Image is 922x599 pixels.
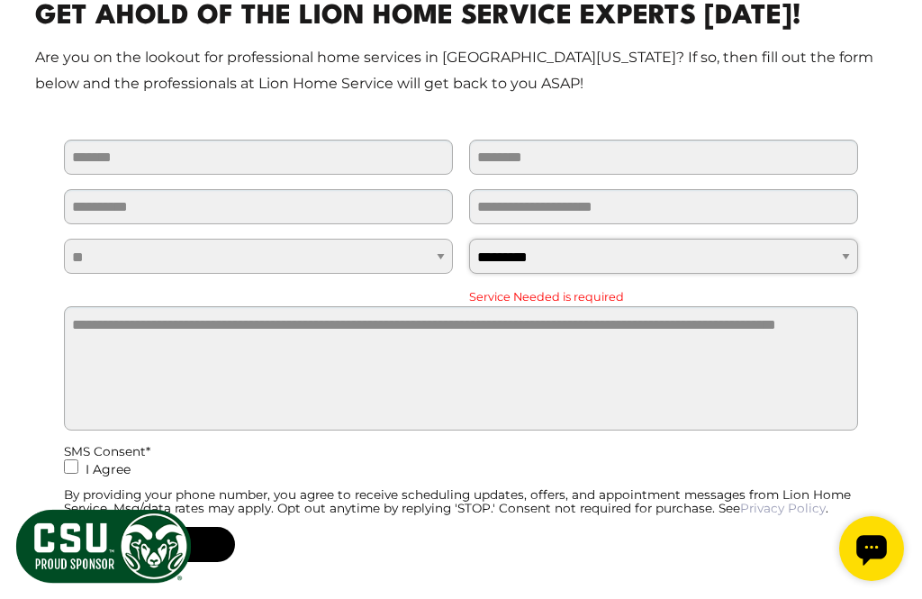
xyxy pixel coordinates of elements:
label: I Agree [64,458,858,488]
a: Privacy Policy [740,501,826,515]
img: CSU Sponsor Badge [14,507,194,585]
div: SMS Consent [64,445,858,458]
div: Service Needed is required [469,288,858,305]
div: By providing your phone number, you agree to receive scheduling updates, offers, and appointment ... [64,488,858,515]
div: Open chat widget [7,7,72,72]
input: I Agree [64,459,78,474]
p: Are you on the lookout for professional home services in [GEOGRAPHIC_DATA][US_STATE]? If so, then... [35,45,887,97]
